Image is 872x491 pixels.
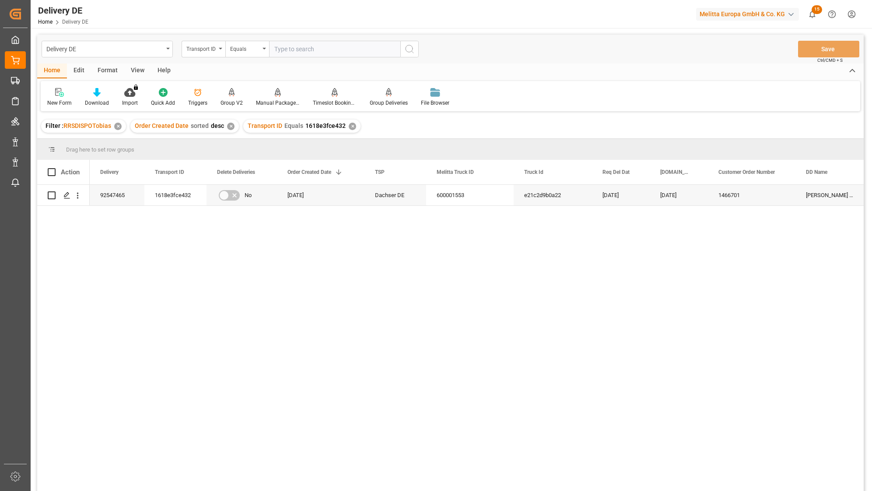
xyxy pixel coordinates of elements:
[256,99,300,107] div: Manual Package TypeDetermination
[660,169,690,175] span: [DOMAIN_NAME] Dat
[90,185,144,205] div: 92547465
[305,122,346,129] span: 1618e3fce432
[437,169,474,175] span: Melitta Truck ID
[798,41,859,57] button: Save
[124,64,151,78] div: View
[822,4,842,24] button: Help Center
[100,169,119,175] span: Delivery
[211,122,224,129] span: desc
[144,185,207,205] div: 1618e3fce432
[135,122,189,129] span: Order Created Date
[313,99,357,107] div: Timeslot Booking Report
[217,169,255,175] span: Delete Deliveries
[37,185,90,206] div: Press SPACE to select this row.
[151,99,175,107] div: Quick Add
[696,8,799,21] div: Melitta Europa GmbH & Co. KG
[38,4,88,17] div: Delivery DE
[248,122,282,129] span: Transport ID
[364,185,426,205] div: Dachser DE
[37,64,67,78] div: Home
[46,43,163,54] div: Delivery DE
[42,41,173,57] button: open menu
[696,6,802,22] button: Melitta Europa GmbH & Co. KG
[46,122,63,129] span: Filter :
[806,169,827,175] span: DD Name
[602,169,630,175] span: Req Del Dat
[191,122,209,129] span: sorted
[370,99,408,107] div: Group Deliveries
[514,185,592,205] div: e21c2d9b0a22
[67,64,91,78] div: Edit
[114,123,122,130] div: ✕
[230,43,260,53] div: Equals
[85,99,109,107] div: Download
[718,169,775,175] span: Customer Order Number
[227,123,235,130] div: ✕
[66,146,134,153] span: Drag here to set row groups
[650,185,708,205] div: [DATE]
[245,185,252,205] span: No
[151,64,177,78] div: Help
[421,99,449,107] div: File Browser
[182,41,225,57] button: open menu
[426,185,514,205] div: 600001553
[349,123,356,130] div: ✕
[188,99,207,107] div: Triggers
[592,185,650,205] div: [DATE]
[155,169,184,175] span: Transport ID
[287,169,331,175] span: Order Created Date
[91,64,124,78] div: Format
[63,122,111,129] span: RRSDISPOTobias
[186,43,216,53] div: Transport ID
[284,122,303,129] span: Equals
[277,185,364,205] div: [DATE]
[400,41,419,57] button: search button
[817,57,843,64] span: Ctrl/CMD + S
[708,185,795,205] div: 1466701
[795,185,865,205] div: [PERSON_NAME] GmbH Co. KG
[225,41,269,57] button: open menu
[812,5,822,14] span: 15
[38,19,53,25] a: Home
[269,41,400,57] input: Type to search
[524,169,543,175] span: Truck Id
[61,168,80,176] div: Action
[221,99,243,107] div: Group V2
[375,169,385,175] span: TSP
[47,99,72,107] div: New Form
[802,4,822,24] button: show 15 new notifications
